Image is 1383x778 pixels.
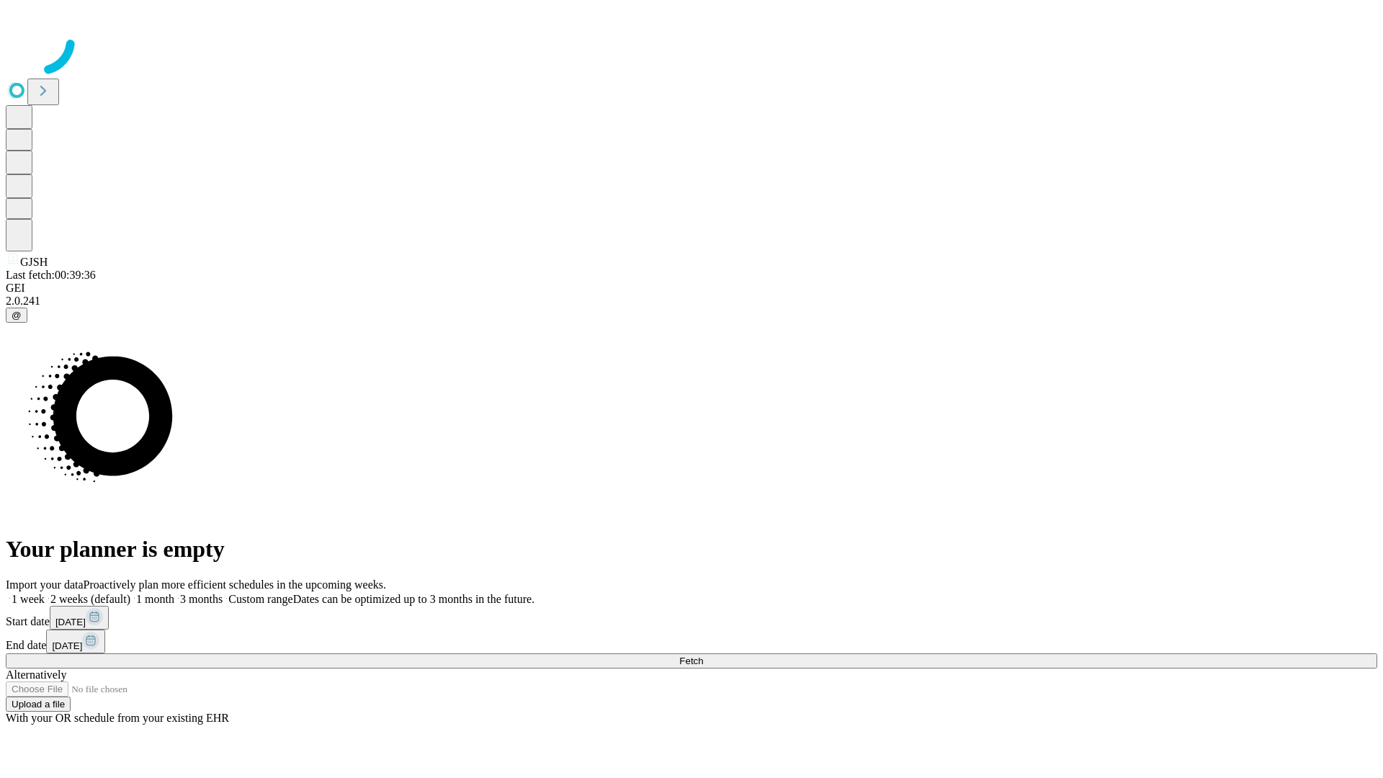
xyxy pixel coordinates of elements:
[6,653,1377,669] button: Fetch
[84,578,386,591] span: Proactively plan more efficient schedules in the upcoming weeks.
[6,269,96,281] span: Last fetch: 00:39:36
[228,593,292,605] span: Custom range
[136,593,174,605] span: 1 month
[6,630,1377,653] div: End date
[6,669,66,681] span: Alternatively
[50,593,130,605] span: 2 weeks (default)
[6,697,71,712] button: Upload a file
[12,310,22,321] span: @
[6,578,84,591] span: Import your data
[6,712,229,724] span: With your OR schedule from your existing EHR
[12,593,45,605] span: 1 week
[20,256,48,268] span: GJSH
[46,630,105,653] button: [DATE]
[6,536,1377,563] h1: Your planner is empty
[679,656,703,666] span: Fetch
[52,640,82,651] span: [DATE]
[6,308,27,323] button: @
[6,282,1377,295] div: GEI
[180,593,223,605] span: 3 months
[293,593,534,605] span: Dates can be optimized up to 3 months in the future.
[6,295,1377,308] div: 2.0.241
[6,606,1377,630] div: Start date
[50,606,109,630] button: [DATE]
[55,617,86,627] span: [DATE]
